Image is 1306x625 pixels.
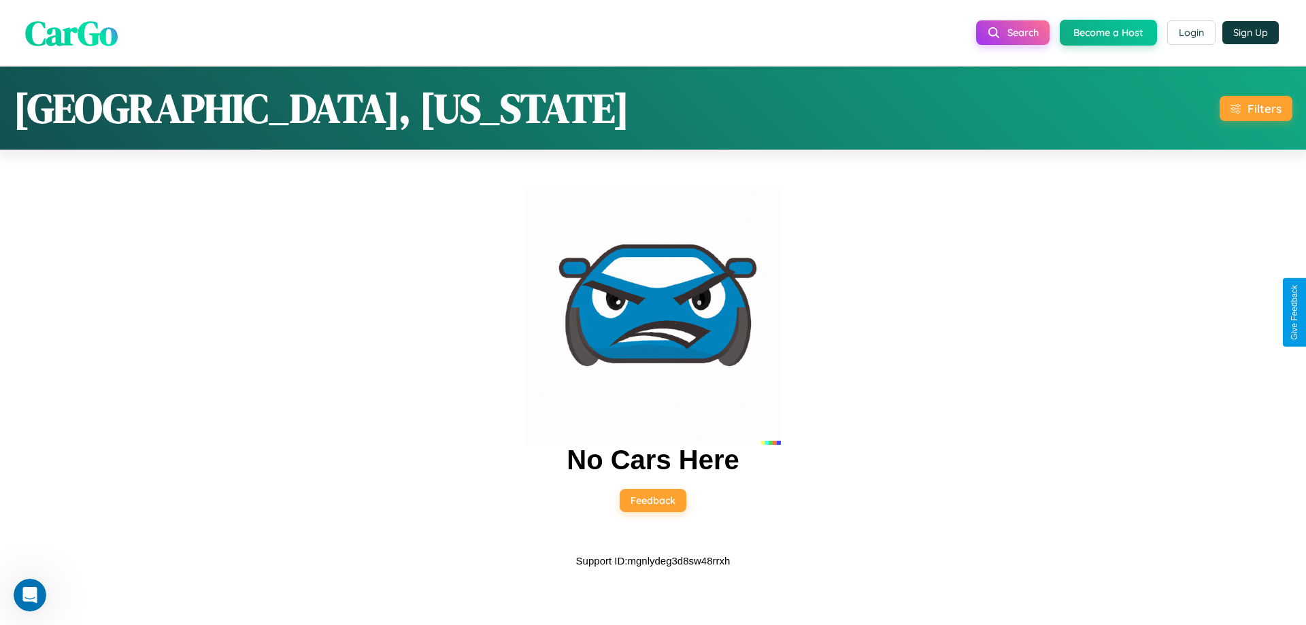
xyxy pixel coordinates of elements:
button: Become a Host [1060,20,1157,46]
button: Feedback [620,489,686,512]
h2: No Cars Here [567,445,739,475]
div: Filters [1248,101,1282,116]
iframe: Intercom live chat [14,579,46,611]
h1: [GEOGRAPHIC_DATA], [US_STATE] [14,80,629,136]
button: Sign Up [1222,21,1279,44]
span: CarGo [25,9,118,56]
span: Search [1007,27,1039,39]
button: Login [1167,20,1216,45]
button: Search [976,20,1050,45]
div: Give Feedback [1290,285,1299,340]
button: Filters [1220,96,1292,121]
img: car [525,189,781,445]
p: Support ID: mgnlydeg3d8sw48rrxh [576,552,731,570]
